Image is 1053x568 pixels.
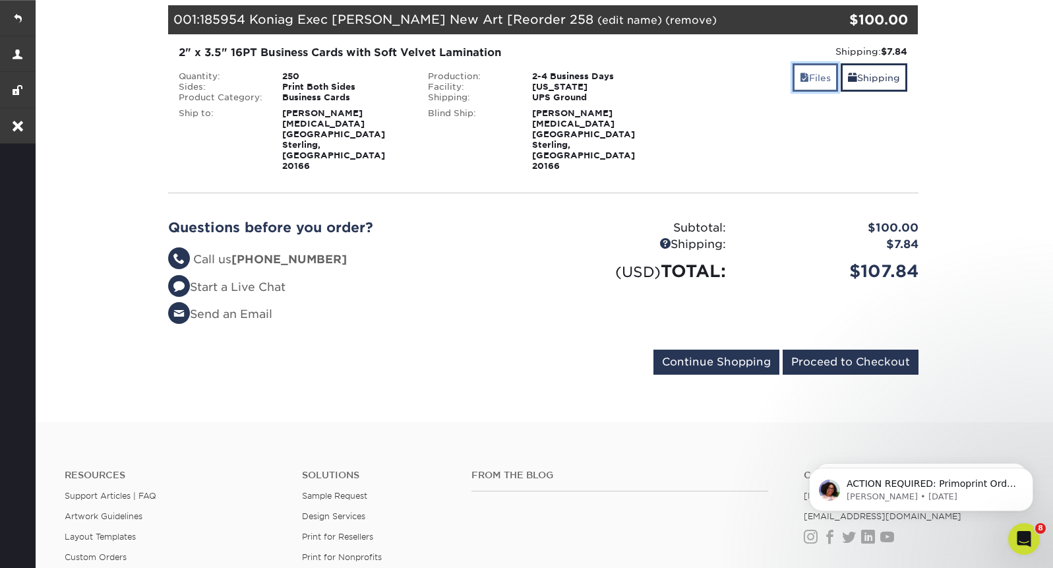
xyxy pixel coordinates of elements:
a: (edit name) [597,14,662,26]
h2: Questions before you order? [168,220,533,236]
div: $7.84 [736,236,928,253]
h4: From the Blog [471,470,768,481]
div: [US_STATE] [522,82,668,92]
div: $100.00 [736,220,928,237]
a: Print for Nonprofits [302,552,382,562]
li: Call us [168,251,533,268]
a: Artwork Guidelines [65,511,142,521]
a: Send an Email [168,307,272,321]
a: Start a Live Chat [168,280,286,294]
div: Sides: [169,82,273,92]
a: Design Services [302,511,365,521]
h4: Resources [65,470,282,481]
div: Shipping: [418,92,522,103]
input: Continue Shopping [653,350,779,375]
div: Shipping: [543,236,736,253]
small: (USD) [615,263,661,280]
a: Files [793,63,838,92]
a: Sample Request [302,491,367,501]
input: Proceed to Checkout [783,350,918,375]
strong: [PERSON_NAME] [MEDICAL_DATA] [GEOGRAPHIC_DATA] Sterling, [GEOGRAPHIC_DATA] 20166 [532,108,635,171]
div: Blind Ship: [418,108,522,172]
div: TOTAL: [543,259,736,284]
div: Ship to: [169,108,273,172]
a: (remove) [665,14,717,26]
div: UPS Ground [522,92,668,103]
div: 001: [168,5,793,34]
a: Print for Resellers [302,532,373,542]
a: Shipping [841,63,907,92]
span: 185954 Koniag Exec [PERSON_NAME] New Art [Reorder 258 [200,12,593,26]
div: Business Cards [272,92,418,103]
span: shipping [848,73,857,83]
div: Print Both Sides [272,82,418,92]
h4: Solutions [302,470,452,481]
span: 8 [1035,523,1046,534]
div: Subtotal: [543,220,736,237]
iframe: Intercom notifications message [789,440,1053,532]
div: 250 [272,71,418,82]
div: Product Category: [169,92,273,103]
div: Production: [418,71,522,82]
a: Support Articles | FAQ [65,491,156,501]
div: 2" x 3.5" 16PT Business Cards with Soft Velvet Lamination [179,45,658,61]
div: $100.00 [793,10,909,30]
a: Layout Templates [65,532,136,542]
div: Quantity: [169,71,273,82]
div: $107.84 [736,259,928,284]
div: Shipping: [678,45,908,58]
div: 2-4 Business Days [522,71,668,82]
iframe: Intercom live chat [1008,523,1040,555]
div: Facility: [418,82,522,92]
strong: $7.84 [881,46,907,57]
strong: [PHONE_NUMBER] [231,253,347,266]
strong: [PERSON_NAME] [MEDICAL_DATA] [GEOGRAPHIC_DATA] Sterling, [GEOGRAPHIC_DATA] 20166 [282,108,385,171]
span: files [800,73,809,83]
